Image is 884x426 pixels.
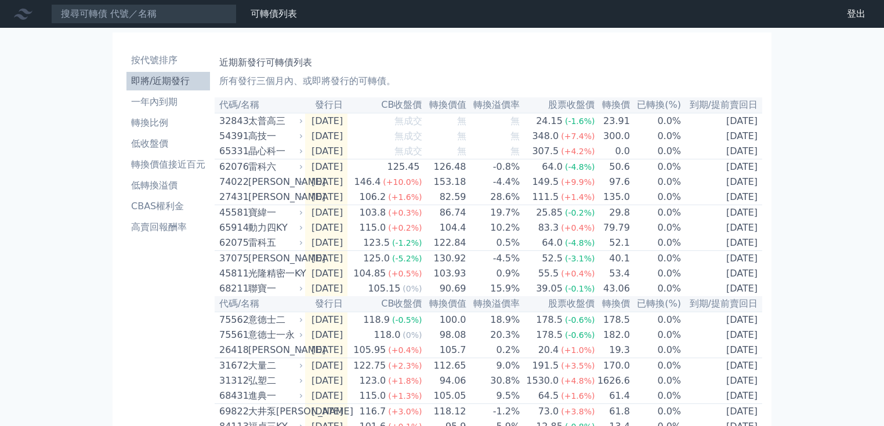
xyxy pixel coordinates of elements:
a: 按代號排序 [126,51,210,70]
td: 0.0 [595,144,630,159]
td: [DATE] [305,190,347,205]
td: 43.06 [595,281,630,296]
li: 按代號排序 [126,53,210,67]
div: 105.15 [365,282,403,296]
div: 45811 [219,267,245,281]
td: 118.12 [423,404,467,420]
span: (-1.2%) [392,238,422,247]
span: (-0.6%) [565,330,595,340]
td: 0.0% [631,373,682,388]
span: (+9.9%) [561,177,595,187]
span: (+2.3%) [388,361,422,370]
th: CB收盤價 [347,97,422,113]
th: 到期/提前賣回日 [682,97,762,113]
td: [DATE] [305,205,347,221]
td: 153.18 [423,174,467,190]
th: 股票收盤價 [520,97,595,113]
div: 65914 [219,221,245,235]
td: [DATE] [682,266,762,281]
div: 45581 [219,206,245,220]
td: 104.4 [423,220,467,235]
span: 無 [510,115,520,126]
div: 大量二 [248,359,300,373]
div: 122.75 [351,359,388,373]
td: 105.7 [423,343,467,358]
div: 大井泵[PERSON_NAME] [248,405,300,418]
td: [DATE] [305,235,347,251]
td: 82.59 [423,190,467,205]
div: [PERSON_NAME] [248,190,300,204]
td: 0.0% [631,205,682,221]
td: [DATE] [682,388,762,404]
div: 高技一 [248,129,300,143]
td: 0.0% [631,113,682,129]
span: (+0.4%) [561,223,595,232]
td: 19.3 [595,343,630,358]
td: 0.0% [631,144,682,159]
div: 意德士一永 [248,328,300,342]
td: 50.6 [595,159,630,175]
th: 代碼/名稱 [215,296,305,312]
div: 晶心科一 [248,144,300,158]
span: 無 [510,145,520,156]
span: 無成交 [394,145,422,156]
td: 98.08 [423,327,467,343]
div: 115.0 [357,221,388,235]
span: 無 [457,115,466,126]
span: (+1.6%) [388,192,422,202]
div: 25.85 [534,206,565,220]
td: 300.0 [595,129,630,144]
span: (+1.0%) [561,345,595,355]
div: 123.5 [361,236,392,250]
span: (-3.1%) [565,254,595,263]
td: [DATE] [682,190,762,205]
div: 149.5 [530,175,561,189]
li: 高賣回報酬率 [126,220,210,234]
td: 126.48 [423,159,467,175]
td: -4.4% [467,174,521,190]
div: 聯寶一 [248,282,300,296]
td: [DATE] [682,327,762,343]
td: [DATE] [305,373,347,388]
div: 太普高三 [248,114,300,128]
div: 118.0 [372,328,403,342]
div: 54391 [219,129,245,143]
td: 0.0% [631,266,682,281]
div: 光隆精密一KY [248,267,300,281]
div: 寶緯一 [248,206,300,220]
a: 高賣回報酬率 [126,218,210,236]
span: (+10.0%) [383,177,422,187]
td: [DATE] [682,129,762,144]
td: 130.92 [423,251,467,267]
span: (-1.6%) [565,116,595,126]
div: 348.0 [530,129,561,143]
div: 65331 [219,144,245,158]
th: 轉換價 [595,296,630,312]
td: 0.0% [631,343,682,358]
h1: 近期新發行可轉債列表 [219,56,758,70]
span: (+3.5%) [561,361,595,370]
td: 0.0% [631,358,682,374]
td: [DATE] [305,251,347,267]
th: 代碼/名稱 [215,97,305,113]
div: 74022 [219,175,245,189]
td: 122.84 [423,235,467,251]
td: [DATE] [682,235,762,251]
td: [DATE] [305,281,347,296]
span: 無 [457,145,466,156]
td: [DATE] [682,404,762,420]
td: [DATE] [305,343,347,358]
td: [DATE] [682,312,762,327]
span: (-5.2%) [392,254,422,263]
span: (+4.2%) [561,147,595,156]
td: 9.5% [467,388,521,404]
td: [DATE] [305,266,347,281]
div: [PERSON_NAME] [248,175,300,189]
th: 轉換價值 [423,296,467,312]
a: 即將/近期發行 [126,72,210,90]
span: (+3.0%) [388,407,422,416]
th: 已轉換(%) [631,296,682,312]
div: 32843 [219,114,245,128]
td: [DATE] [682,174,762,190]
a: 轉換價值接近百元 [126,155,210,174]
